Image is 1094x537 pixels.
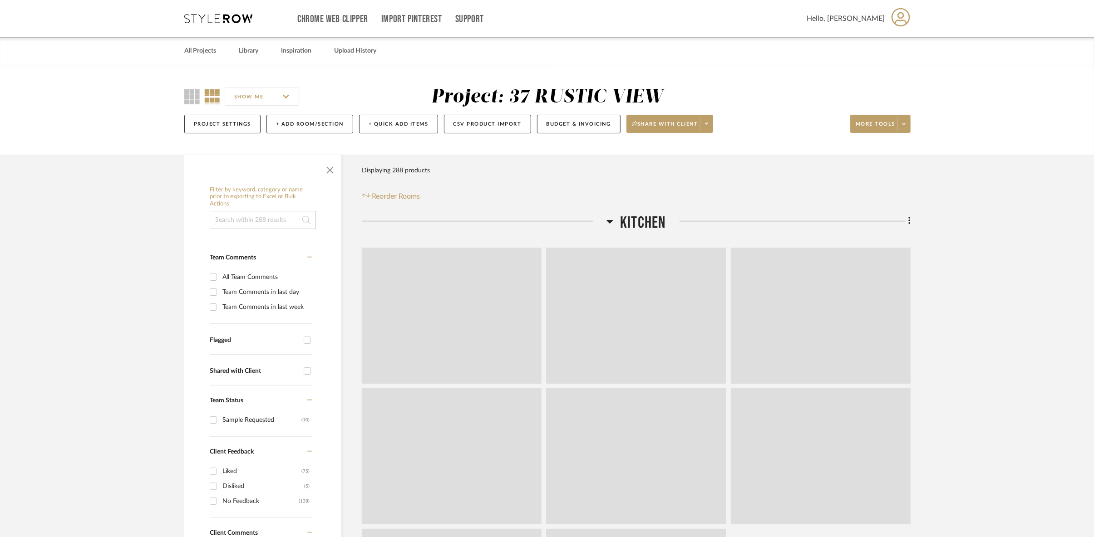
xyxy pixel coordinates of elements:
div: Team Comments in last week [222,300,310,314]
a: Inspiration [281,45,311,57]
a: Upload History [334,45,376,57]
div: Team Comments in last day [222,285,310,299]
input: Search within 288 results [210,211,316,229]
span: Kitchen [620,213,665,233]
span: Reorder Rooms [372,191,420,202]
h6: Filter by keyword, category or name prior to exporting to Excel or Bulk Actions [210,186,316,208]
span: Team Comments [210,254,256,261]
div: (5) [304,479,310,493]
span: More tools [856,121,895,134]
a: Support [455,15,484,23]
button: Close [321,159,339,177]
div: Disliked [222,479,304,493]
div: All Team Comments [222,270,310,284]
span: Share with client [632,121,698,134]
button: + Add Room/Section [266,115,353,133]
button: + Quick Add Items [359,115,438,133]
span: Hello, [PERSON_NAME] [807,13,885,24]
div: Liked [222,464,301,478]
button: Project Settings [184,115,261,133]
button: Reorder Rooms [362,191,420,202]
button: Budget & Invoicing [537,115,621,133]
div: (138) [299,494,310,508]
span: Team Status [210,397,243,404]
a: Chrome Web Clipper [297,15,368,23]
button: Share with client [626,115,714,133]
div: (10) [301,413,310,427]
span: Client Feedback [210,449,254,455]
div: Displaying 288 products [362,161,430,180]
button: CSV Product Import [444,115,531,133]
div: Project: 37 RUSTIC VIEW [431,88,664,107]
div: (75) [301,464,310,478]
span: Client Comments [210,530,258,536]
a: All Projects [184,45,216,57]
a: Import Pinterest [381,15,442,23]
a: Library [239,45,258,57]
div: No Feedback [222,494,299,508]
button: More tools [850,115,911,133]
div: Shared with Client [210,367,299,375]
div: Flagged [210,337,299,344]
div: Sample Requested [222,413,301,427]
